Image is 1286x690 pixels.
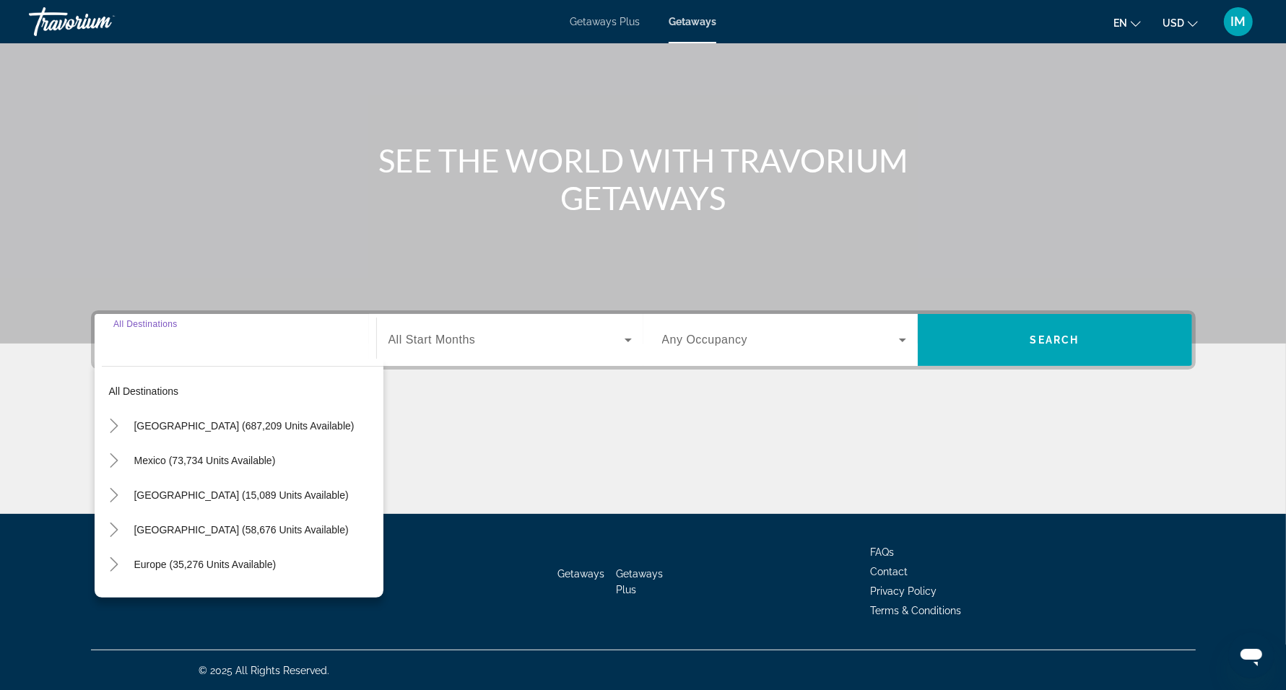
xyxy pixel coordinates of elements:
[918,314,1192,366] button: Search
[29,3,173,40] a: Travorium
[113,319,178,328] span: All Destinations
[134,524,349,536] span: [GEOGRAPHIC_DATA] (58,676 units available)
[127,482,383,508] button: [GEOGRAPHIC_DATA] (15,089 units available)
[95,314,1192,366] div: Search widget
[662,333,748,346] span: Any Occupancy
[102,517,127,543] button: Toggle Caribbean & Atlantic Islands (58,676 units available)
[134,489,349,501] span: [GEOGRAPHIC_DATA] (15,089 units available)
[109,385,179,397] span: All destinations
[388,333,476,346] span: All Start Months
[1030,334,1079,346] span: Search
[127,447,383,473] button: Mexico (73,734 units available)
[127,413,383,439] button: [GEOGRAPHIC_DATA] (687,209 units available)
[570,16,640,27] a: Getaways Plus
[134,455,276,466] span: Mexico (73,734 units available)
[102,587,127,612] button: Toggle Australia (3,282 units available)
[102,483,127,508] button: Toggle Canada (15,089 units available)
[102,552,127,577] button: Toggle Europe (35,276 units available)
[1113,12,1141,33] button: Change language
[669,16,716,27] a: Getaways
[557,568,604,580] a: Getaways
[102,414,127,439] button: Toggle United States (687,209 units available)
[1163,17,1184,29] span: USD
[373,141,914,217] h1: SEE THE WORLD WITH TRAVORIUM GETAWAYS
[127,551,383,577] button: Europe (35,276 units available)
[102,378,383,404] button: All destinations
[127,586,383,612] button: Australia (3,282 units available)
[127,517,383,543] button: [GEOGRAPHIC_DATA] (58,676 units available)
[199,665,330,676] span: © 2025 All Rights Reserved.
[1231,14,1246,29] span: IM
[1228,632,1274,678] iframe: Кнопка для запуску вікна повідомлень
[134,559,277,570] span: Europe (35,276 units available)
[134,420,355,432] span: [GEOGRAPHIC_DATA] (687,209 units available)
[102,448,127,473] button: Toggle Mexico (73,734 units available)
[1220,6,1257,37] button: User Menu
[871,585,937,597] a: Privacy Policy
[871,605,962,616] a: Terms & Conditions
[871,546,895,558] a: FAQs
[871,566,908,577] a: Contact
[1113,17,1127,29] span: en
[616,568,663,595] a: Getaways Plus
[1163,12,1198,33] button: Change currency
